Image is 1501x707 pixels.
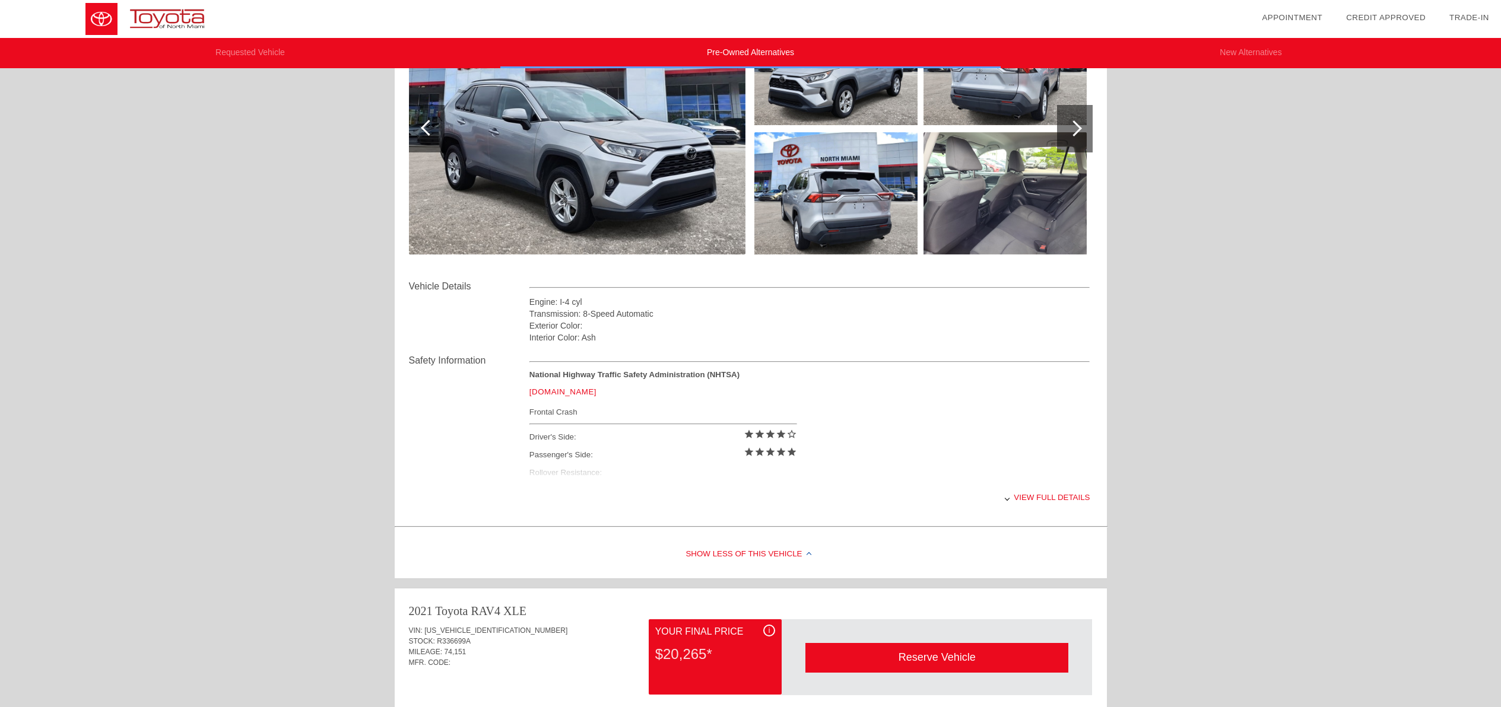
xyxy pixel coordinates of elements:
span: STOCK: [409,637,435,645]
div: Engine: I-4 cyl [529,296,1090,308]
span: MFR. CODE: [409,658,451,667]
div: Passenger's Side: [529,446,797,464]
div: Vehicle Details [409,279,529,294]
div: Frontal Crash [529,405,797,419]
div: Your Final Price [655,625,775,639]
img: 2ce9cccf7268d9f021ddf801b977e8e2x.jpg [924,132,1087,254]
i: star [754,447,765,457]
span: MILEAGE: [409,648,443,656]
a: Trade-In [1449,13,1489,22]
div: 2021 Toyota RAV4 [409,603,501,619]
div: View full details [529,483,1090,512]
span: 74,151 [445,648,467,656]
div: Transmission: 8-Speed Automatic [529,308,1090,320]
a: Appointment [1262,13,1322,22]
strong: National Highway Traffic Safety Administration (NHTSA) [529,370,740,379]
div: i [763,625,775,636]
span: [US_VEHICLE_IDENTIFICATION_NUMBER] [424,626,567,635]
div: $20,265* [655,639,775,670]
a: [DOMAIN_NAME] [529,387,596,396]
div: Safety Information [409,353,529,368]
img: 1171857ab82492aeeef9afadfc04a967x.jpg [754,132,918,254]
div: Show Less of this Vehicle [395,531,1107,578]
img: 492c61adc88cca2238722fafa9e387b0x.jpg [409,3,745,254]
span: R336699A [437,637,471,645]
i: star [786,447,797,457]
i: star [765,447,776,457]
i: star [744,447,754,457]
li: New Alternatives [1001,38,1501,68]
i: star [765,429,776,440]
i: star [744,429,754,440]
div: Driver's Side: [529,428,797,446]
li: Pre-Owned Alternatives [500,38,1001,68]
i: star [776,429,786,440]
i: star_border [786,429,797,440]
div: Reserve Vehicle [805,643,1068,672]
div: Quoted on [DATE] 5:57:28 AM [409,675,1093,694]
div: XLE [503,603,526,619]
a: Credit Approved [1346,13,1426,22]
div: Interior Color: Ash [529,332,1090,343]
i: star [776,447,786,457]
div: Exterior Color: [529,320,1090,332]
span: VIN: [409,626,423,635]
i: star [754,429,765,440]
